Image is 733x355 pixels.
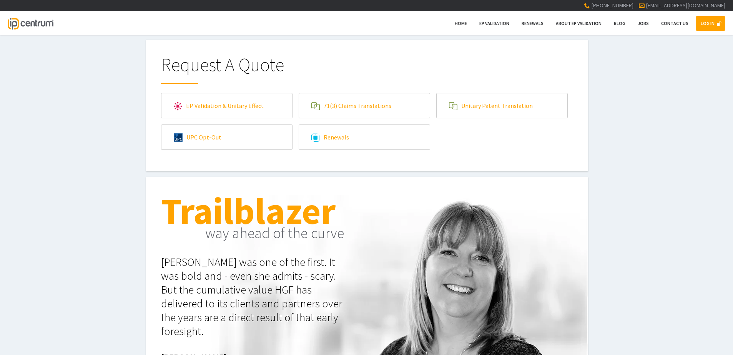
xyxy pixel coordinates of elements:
span: EP Validation [479,20,509,26]
a: About EP Validation [551,16,607,31]
span: About EP Validation [556,20,602,26]
a: Renewals [517,16,549,31]
a: [EMAIL_ADDRESS][DOMAIN_NAME] [646,2,725,9]
a: Blog [609,16,630,31]
span: Home [455,20,467,26]
a: Jobs [633,16,654,31]
a: EP Validation [474,16,514,31]
a: Home [450,16,472,31]
span: Blog [614,20,625,26]
h1: Request A Quote [161,55,572,84]
img: upc.svg [174,133,183,142]
a: EP Validation & Unitary Effect [161,93,292,118]
a: Contact Us [656,16,693,31]
span: Contact Us [661,20,688,26]
a: LOG IN [696,16,725,31]
a: UPC Opt-Out [161,125,292,149]
a: 71(3) Claims Translations [299,93,430,118]
span: Renewals [522,20,544,26]
a: IP Centrum [8,11,53,35]
a: Renewals [299,125,430,149]
a: Unitary Patent Translation [437,93,567,118]
span: [PHONE_NUMBER] [591,2,633,9]
span: Jobs [638,20,649,26]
